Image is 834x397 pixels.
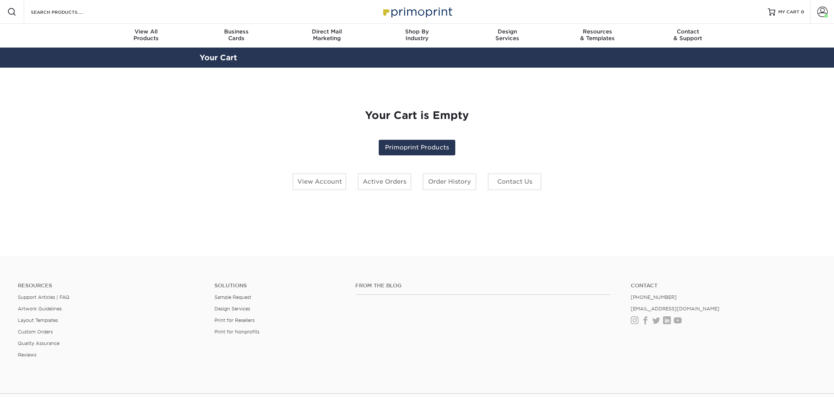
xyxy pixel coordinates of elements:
[462,24,552,48] a: DesignServices
[191,28,282,42] div: Cards
[380,4,454,20] img: Primoprint
[462,28,552,42] div: Services
[30,7,103,16] input: SEARCH PRODUCTS.....
[214,294,251,300] a: Sample Request
[643,28,733,35] span: Contact
[423,173,476,190] a: Order History
[200,53,237,62] a: Your Cart
[282,28,372,35] span: Direct Mail
[552,28,643,42] div: & Templates
[282,28,372,42] div: Marketing
[292,173,346,190] a: View Account
[631,306,720,312] a: [EMAIL_ADDRESS][DOMAIN_NAME]
[552,28,643,35] span: Resources
[191,28,282,35] span: Business
[214,283,344,289] h4: Solutions
[801,9,804,14] span: 0
[18,283,203,289] h4: Resources
[462,28,552,35] span: Design
[18,329,53,335] a: Custom Orders
[643,28,733,42] div: & Support
[101,24,191,48] a: View AllProducts
[206,109,628,122] h1: Your Cart is Empty
[101,28,191,42] div: Products
[214,329,259,335] a: Print for Nonprofits
[358,173,411,190] a: Active Orders
[355,283,611,289] h4: From the Blog
[18,340,59,346] a: Quality Assurance
[101,28,191,35] span: View All
[631,294,677,300] a: [PHONE_NUMBER]
[778,9,799,15] span: MY CART
[372,28,462,42] div: Industry
[214,306,250,312] a: Design Services
[18,317,58,323] a: Layout Templates
[372,28,462,35] span: Shop By
[372,24,462,48] a: Shop ByIndustry
[488,173,542,190] a: Contact Us
[282,24,372,48] a: Direct MailMarketing
[18,352,36,358] a: Reviews
[643,24,733,48] a: Contact& Support
[18,294,69,300] a: Support Articles | FAQ
[214,317,255,323] a: Print for Resellers
[379,140,455,155] a: Primoprint Products
[552,24,643,48] a: Resources& Templates
[631,283,816,289] a: Contact
[18,306,62,312] a: Artwork Guidelines
[191,24,282,48] a: BusinessCards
